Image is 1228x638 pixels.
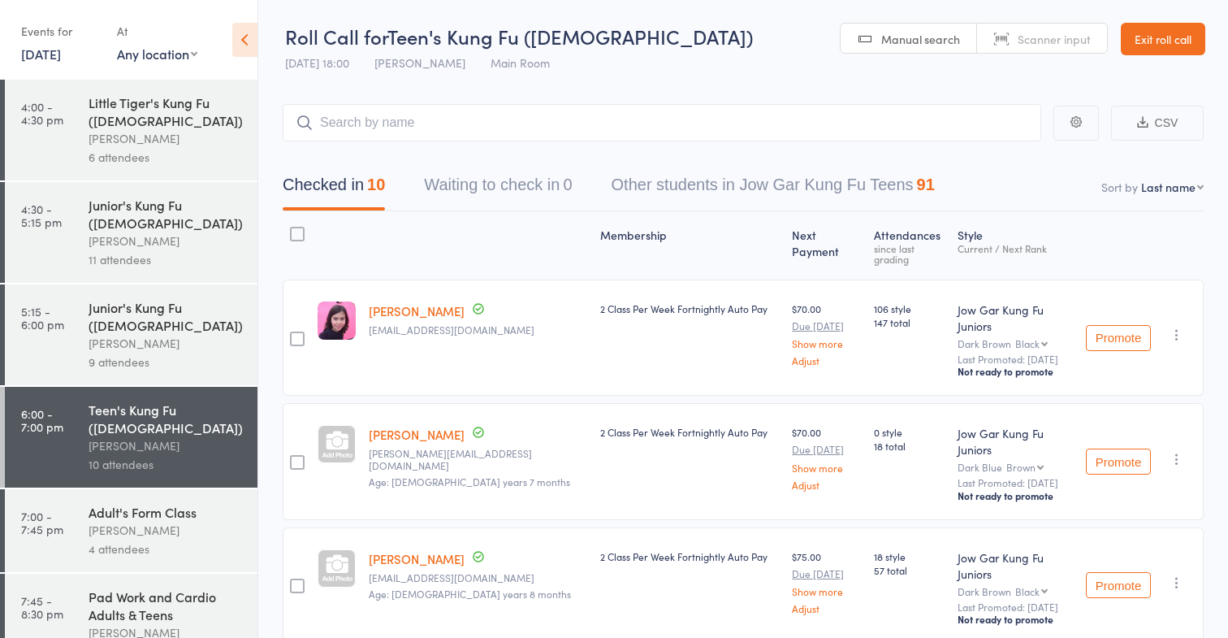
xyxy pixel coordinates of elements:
[792,425,861,489] div: $70.00
[374,54,465,71] span: [PERSON_NAME]
[881,31,960,47] span: Manual search
[958,549,1073,582] div: Jow Gar Kung Fu Juniors
[958,354,1073,365] small: Last Promoted: [DATE]
[367,176,385,193] div: 10
[117,45,197,63] div: Any location
[369,302,465,319] a: [PERSON_NAME]
[958,425,1073,458] div: Jow Gar Kung Fu Juniors
[874,425,945,439] span: 0 style
[600,425,780,439] div: 2 Class Per Week Fortnightly Auto Pay
[89,129,244,148] div: [PERSON_NAME]
[369,426,465,443] a: [PERSON_NAME]
[5,387,257,488] a: 6:00 -7:00 pmTeen's Kung Fu ([DEMOGRAPHIC_DATA])[PERSON_NAME]10 attendees
[874,439,945,453] span: 18 total
[1111,106,1204,141] button: CSV
[1015,586,1040,597] div: Black
[369,587,571,601] span: Age: [DEMOGRAPHIC_DATA] years 8 months
[89,196,244,232] div: Junior's Kung Fu ([DEMOGRAPHIC_DATA])
[785,219,867,272] div: Next Payment
[874,243,945,264] div: since last grading
[792,586,861,597] a: Show more
[21,18,101,45] div: Events for
[1086,572,1151,598] button: Promote
[874,549,945,563] span: 18 style
[792,568,861,579] small: Due [DATE]
[369,475,570,488] span: Age: [DEMOGRAPHIC_DATA] years 7 months
[917,176,935,193] div: 91
[874,302,945,315] span: 106 style
[958,586,1073,597] div: Dark Brown
[612,167,935,210] button: Other students in Jow Gar Kung Fu Teens91
[1121,23,1205,55] a: Exit roll call
[89,521,244,540] div: [PERSON_NAME]
[792,338,861,349] a: Show more
[792,549,861,614] div: $75.00
[117,18,197,45] div: At
[369,324,587,336] small: edempsey26@hotmail.com
[89,401,244,436] div: Teen's Kung Fu ([DEMOGRAPHIC_DATA])
[792,320,861,332] small: Due [DATE]
[1141,179,1196,195] div: Last name
[369,448,587,471] small: felipe.hormazabal.m@gmail.com
[21,202,62,228] time: 4:30 - 5:15 pm
[958,477,1073,488] small: Last Promoted: [DATE]
[387,23,753,50] span: Teen's Kung Fu ([DEMOGRAPHIC_DATA])
[89,250,244,269] div: 11 attendees
[89,436,244,455] div: [PERSON_NAME]
[1086,325,1151,351] button: Promote
[958,365,1073,378] div: Not ready to promote
[89,455,244,474] div: 10 attendees
[369,572,587,584] small: rhands@gmail.com
[1006,462,1036,472] div: Brown
[867,219,951,272] div: Atten­dances
[424,167,572,210] button: Waiting to check in0
[21,407,63,433] time: 6:00 - 7:00 pm
[318,302,356,340] img: image1652078498.png
[792,603,861,614] a: Adjust
[89,232,244,250] div: [PERSON_NAME]
[89,353,244,371] div: 9 attendees
[369,550,465,567] a: [PERSON_NAME]
[958,601,1073,613] small: Last Promoted: [DATE]
[958,489,1073,502] div: Not ready to promote
[1018,31,1091,47] span: Scanner input
[792,462,861,473] a: Show more
[21,305,64,331] time: 5:15 - 6:00 pm
[792,302,861,366] div: $70.00
[792,355,861,366] a: Adjust
[792,444,861,455] small: Due [DATE]
[21,45,61,63] a: [DATE]
[5,489,257,572] a: 7:00 -7:45 pmAdult's Form Class[PERSON_NAME]4 attendees
[89,334,244,353] div: [PERSON_NAME]
[1101,179,1138,195] label: Sort by
[563,176,572,193] div: 0
[283,167,385,210] button: Checked in10
[600,549,780,563] div: 2 Class Per Week Fortnightly Auto Pay
[21,594,63,620] time: 7:45 - 8:30 pm
[958,302,1073,334] div: Jow Gar Kung Fu Juniors
[89,148,244,167] div: 6 attendees
[958,243,1073,254] div: Current / Next Rank
[283,104,1041,141] input: Search by name
[21,100,63,126] time: 4:00 - 4:30 pm
[600,302,780,315] div: 2 Class Per Week Fortnightly Auto Pay
[958,613,1073,626] div: Not ready to promote
[874,563,945,577] span: 57 total
[89,93,244,129] div: Little Tiger's Kung Fu ([DEMOGRAPHIC_DATA])
[89,540,244,558] div: 4 attendees
[491,54,550,71] span: Main Room
[5,182,257,283] a: 4:30 -5:15 pmJunior's Kung Fu ([DEMOGRAPHIC_DATA])[PERSON_NAME]11 attendees
[594,219,786,272] div: Membership
[21,510,63,536] time: 7:00 - 7:45 pm
[5,80,257,180] a: 4:00 -4:30 pmLittle Tiger's Kung Fu ([DEMOGRAPHIC_DATA])[PERSON_NAME]6 attendees
[285,23,387,50] span: Roll Call for
[958,338,1073,349] div: Dark Brown
[89,588,244,623] div: Pad Work and Cardio Adults & Teens
[1015,338,1040,349] div: Black
[285,54,349,71] span: [DATE] 18:00
[89,298,244,334] div: Junior's Kung Fu ([DEMOGRAPHIC_DATA])
[874,315,945,329] span: 147 total
[951,219,1079,272] div: Style
[958,462,1073,472] div: Dark Blue
[792,480,861,490] a: Adjust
